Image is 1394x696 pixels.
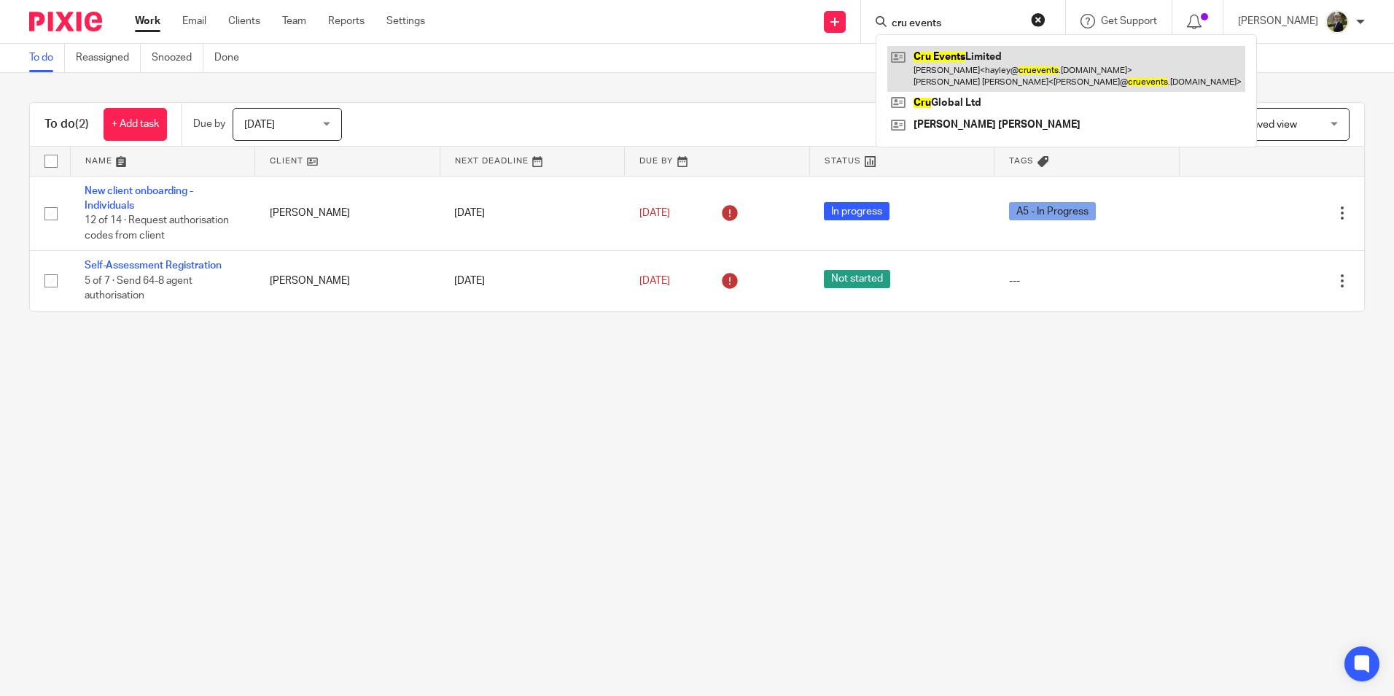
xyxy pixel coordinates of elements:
[639,276,670,286] span: [DATE]
[1009,274,1165,288] div: ---
[386,14,425,28] a: Settings
[282,14,306,28] a: Team
[85,260,222,271] a: Self-Assessment Registration
[1101,16,1157,26] span: Get Support
[44,117,89,132] h1: To do
[135,14,160,28] a: Work
[85,276,192,301] span: 5 of 7 · Send 64-8 agent authorisation
[1009,157,1034,165] span: Tags
[228,14,260,28] a: Clients
[104,108,167,141] a: + Add task
[85,186,193,211] a: New client onboarding - Individuals
[440,176,625,251] td: [DATE]
[1238,14,1318,28] p: [PERSON_NAME]
[182,14,206,28] a: Email
[29,12,102,31] img: Pixie
[1325,10,1349,34] img: ACCOUNTING4EVERYTHING-9.jpg
[1009,202,1096,220] span: A5 - In Progress
[244,120,275,130] span: [DATE]
[639,208,670,218] span: [DATE]
[1031,12,1045,27] button: Clear
[328,14,365,28] a: Reports
[76,44,141,72] a: Reassigned
[255,251,440,311] td: [PERSON_NAME]
[890,18,1021,31] input: Search
[255,176,440,251] td: [PERSON_NAME]
[440,251,625,311] td: [DATE]
[29,44,65,72] a: To do
[85,215,229,241] span: 12 of 14 · Request authorisation codes from client
[214,44,250,72] a: Done
[152,44,203,72] a: Snoozed
[193,117,225,131] p: Due by
[824,270,890,288] span: Not started
[75,118,89,130] span: (2)
[824,202,889,220] span: In progress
